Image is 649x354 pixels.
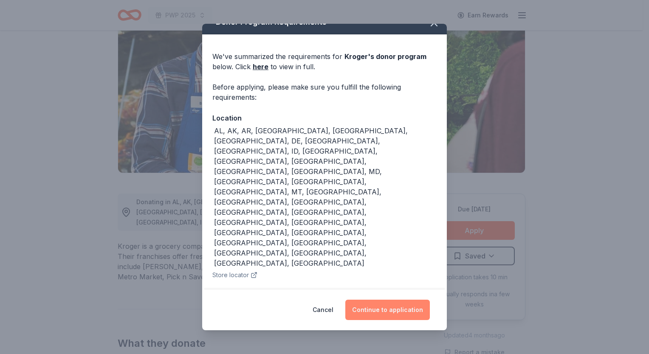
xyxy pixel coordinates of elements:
[214,126,437,268] div: AL, AK, AR, [GEOGRAPHIC_DATA], [GEOGRAPHIC_DATA], [GEOGRAPHIC_DATA], DE, [GEOGRAPHIC_DATA], [GEOG...
[253,62,268,72] a: here
[212,82,437,102] div: Before applying, please make sure you fulfill the following requirements:
[212,112,437,124] div: Location
[345,300,430,320] button: Continue to application
[212,51,437,72] div: We've summarized the requirements for below. Click to view in full.
[212,270,257,280] button: Store locator
[344,52,426,61] span: Kroger 's donor program
[313,300,333,320] button: Cancel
